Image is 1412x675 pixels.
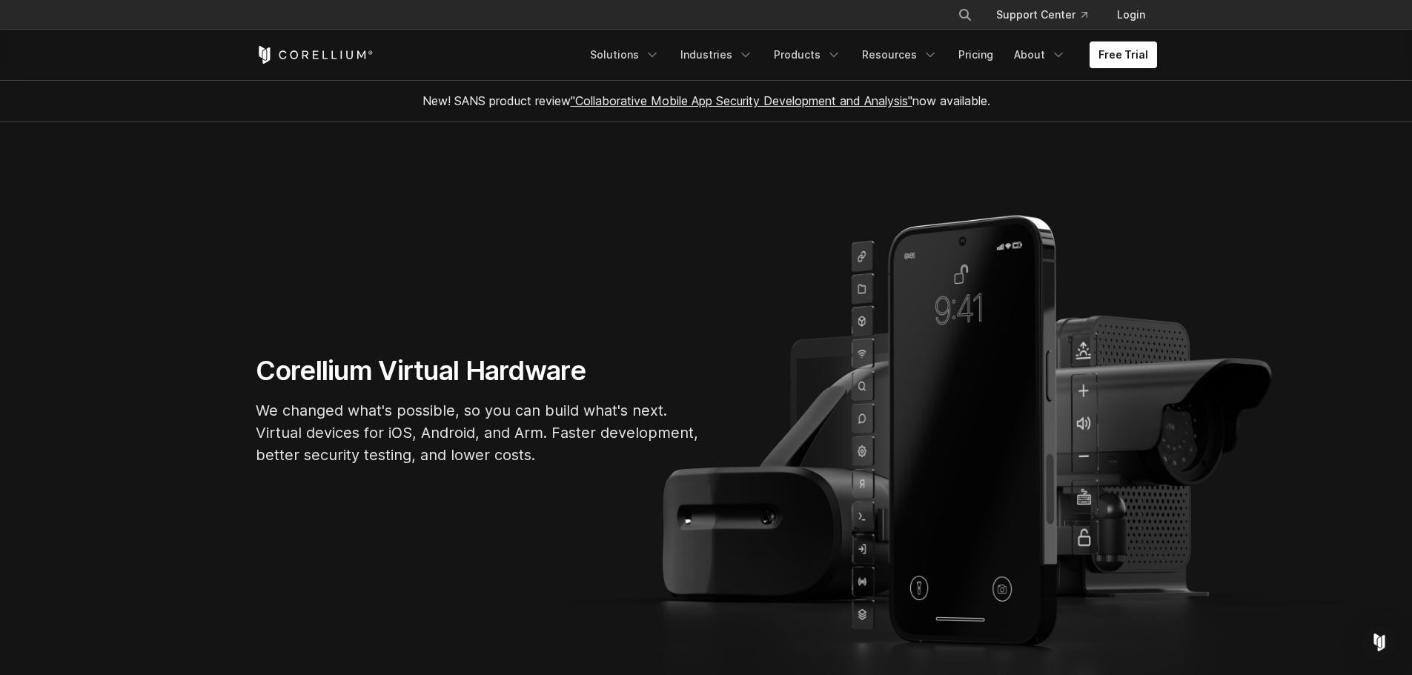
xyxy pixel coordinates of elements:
div: Navigation Menu [581,41,1157,68]
h1: Corellium Virtual Hardware [256,354,700,388]
a: "Collaborative Mobile App Security Development and Analysis" [571,93,912,108]
a: Free Trial [1090,41,1157,68]
a: Pricing [949,41,1002,68]
a: Corellium Home [256,46,374,64]
a: Support Center [984,1,1099,28]
a: Industries [672,41,762,68]
button: Search [952,1,978,28]
a: Resources [853,41,947,68]
div: Navigation Menu [940,1,1157,28]
div: Open Intercom Messenger [1362,625,1397,660]
span: New! SANS product review now available. [422,93,990,108]
a: Solutions [581,41,669,68]
a: Login [1105,1,1157,28]
p: We changed what's possible, so you can build what's next. Virtual devices for iOS, Android, and A... [256,399,700,466]
a: Products [765,41,850,68]
a: About [1005,41,1075,68]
